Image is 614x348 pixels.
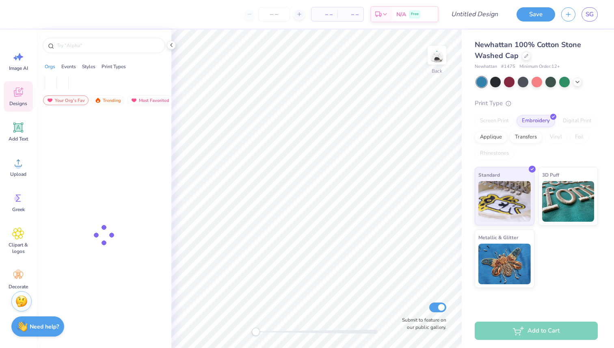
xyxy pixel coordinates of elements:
[510,131,542,143] div: Transfers
[475,40,581,61] span: Newhattan 100% Cotton Stone Washed Cap
[570,131,589,143] div: Foil
[258,7,290,22] input: – –
[102,63,126,70] div: Print Types
[30,323,59,331] strong: Need help?
[9,65,28,71] span: Image AI
[429,47,445,63] img: Back
[558,115,597,127] div: Digital Print
[475,147,514,160] div: Rhinestones
[131,97,137,103] img: most_fav.gif
[95,97,101,103] img: trending.gif
[342,10,359,19] span: – –
[82,63,95,70] div: Styles
[517,115,555,127] div: Embroidery
[127,95,173,105] div: Most Favorited
[478,233,519,242] span: Metallic & Glitter
[542,181,595,222] img: 3D Puff
[475,99,598,108] div: Print Type
[12,206,25,213] span: Greek
[411,11,419,17] span: Free
[5,242,32,255] span: Clipart & logos
[10,171,26,177] span: Upload
[501,63,515,70] span: # 1475
[542,171,559,179] span: 3D Puff
[316,10,333,19] span: – –
[45,63,55,70] div: Orgs
[478,181,531,222] img: Standard
[396,10,406,19] span: N/A
[9,100,27,107] span: Designs
[445,6,504,22] input: Untitled Design
[9,283,28,290] span: Decorate
[432,67,442,75] div: Back
[9,136,28,142] span: Add Text
[475,131,507,143] div: Applique
[47,97,53,103] img: most_fav.gif
[519,63,560,70] span: Minimum Order: 12 +
[252,328,260,336] div: Accessibility label
[586,10,594,19] span: SG
[545,131,567,143] div: Vinyl
[43,95,89,105] div: Your Org's Fav
[478,171,500,179] span: Standard
[61,63,76,70] div: Events
[475,63,497,70] span: Newhattan
[56,41,160,50] input: Try "Alpha"
[582,7,598,22] a: SG
[478,244,531,284] img: Metallic & Glitter
[517,7,555,22] button: Save
[475,115,514,127] div: Screen Print
[91,95,125,105] div: Trending
[398,316,446,331] label: Submit to feature on our public gallery.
